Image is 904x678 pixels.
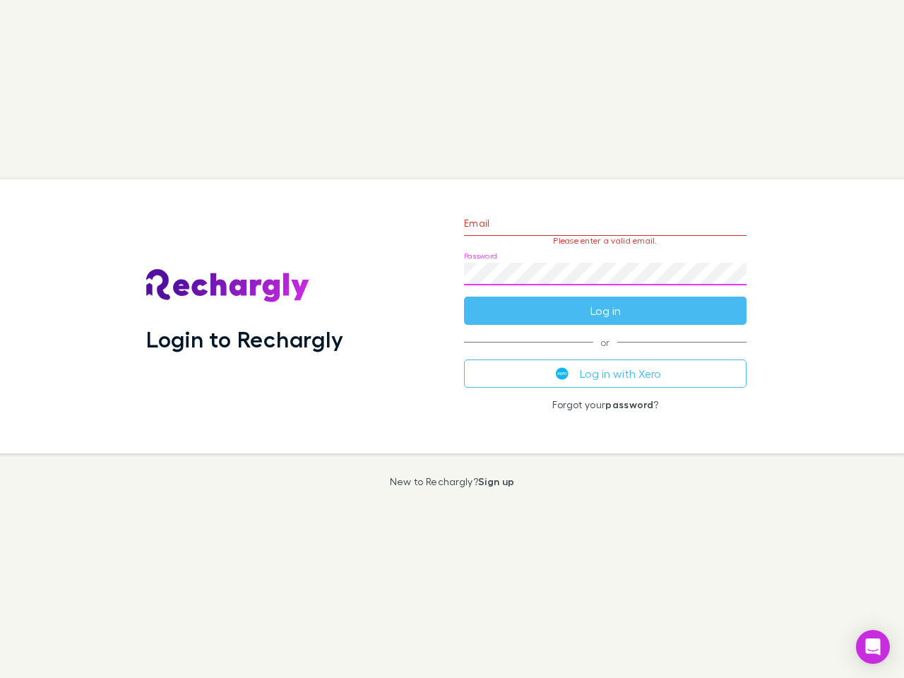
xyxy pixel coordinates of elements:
[464,399,747,410] p: Forgot your ?
[556,367,569,380] img: Xero's logo
[464,251,497,261] label: Password
[464,297,747,325] button: Log in
[146,269,310,303] img: Rechargly's Logo
[390,476,515,487] p: New to Rechargly?
[478,475,514,487] a: Sign up
[605,398,653,410] a: password
[146,326,343,352] h1: Login to Rechargly
[856,630,890,664] div: Open Intercom Messenger
[464,236,747,246] p: Please enter a valid email.
[464,359,747,388] button: Log in with Xero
